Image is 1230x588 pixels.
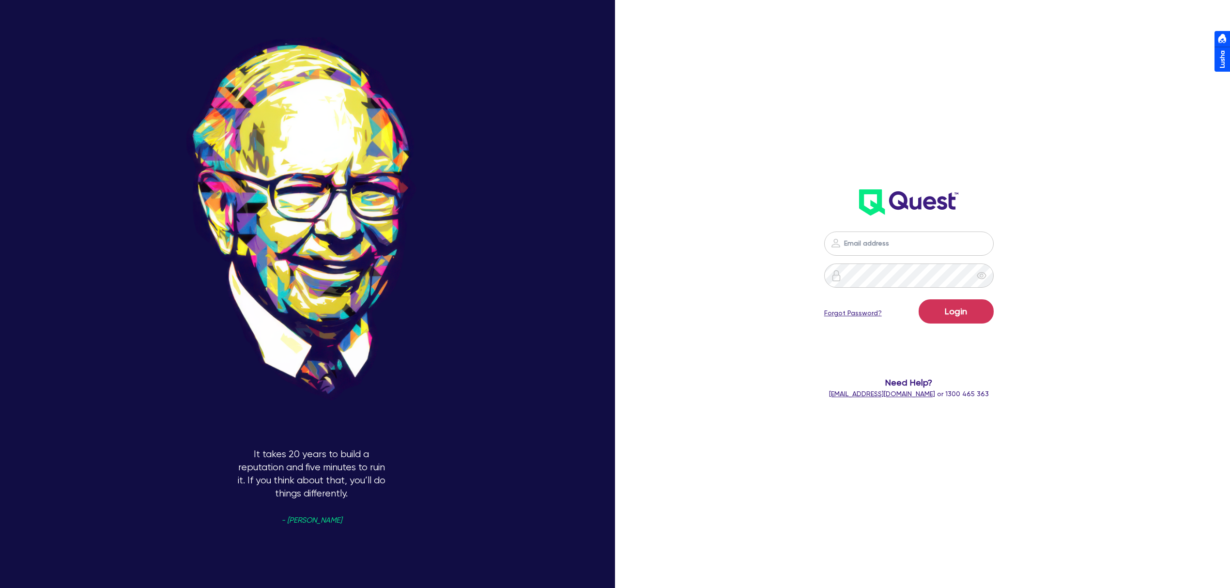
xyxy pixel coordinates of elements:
[829,390,989,398] span: or 1300 465 363
[829,390,935,398] a: [EMAIL_ADDRESS][DOMAIN_NAME]
[830,270,842,281] img: icon-password
[824,232,994,256] input: Email address
[830,237,842,249] img: icon-password
[919,299,994,324] button: Login
[824,308,882,318] a: Forgot Password?
[977,271,986,280] span: eye
[738,376,1079,389] span: Need Help?
[859,189,958,216] img: wH2k97JdezQIQAAAABJRU5ErkJggg==
[281,517,342,524] span: - [PERSON_NAME]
